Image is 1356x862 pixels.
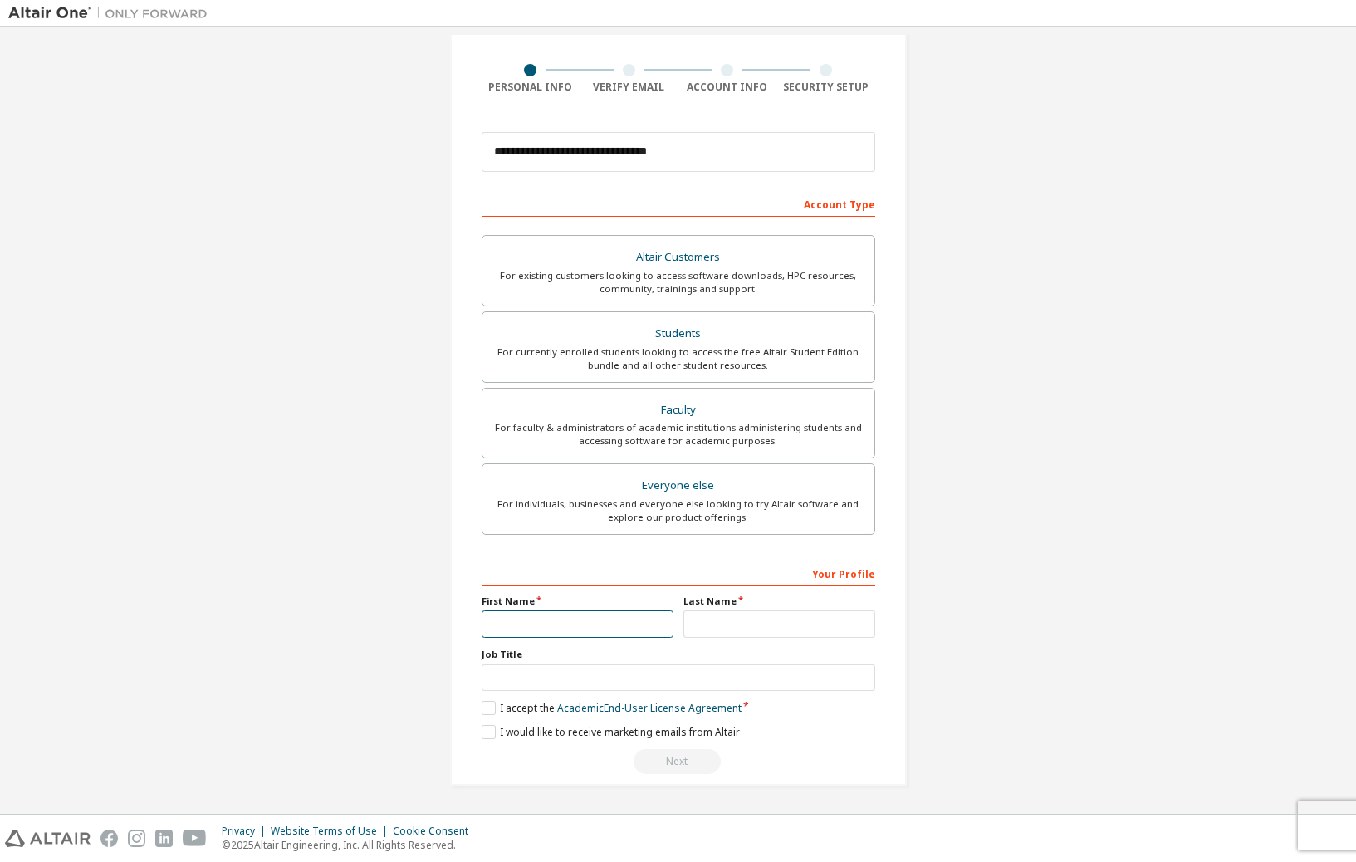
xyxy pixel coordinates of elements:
img: linkedin.svg [155,830,173,847]
img: youtube.svg [183,830,207,847]
img: facebook.svg [100,830,118,847]
div: Account Info [678,81,777,94]
div: Security Setup [776,81,875,94]
div: Privacy [222,825,271,838]
div: Altair Customers [492,246,864,269]
label: Last Name [683,595,875,608]
label: First Name [482,595,673,608]
div: Your Profile [482,560,875,586]
div: Everyone else [492,474,864,497]
div: Account Type [482,190,875,217]
div: For individuals, businesses and everyone else looking to try Altair software and explore our prod... [492,497,864,524]
div: Personal Info [482,81,580,94]
div: For faculty & administrators of academic institutions administering students and accessing softwa... [492,421,864,448]
div: Cookie Consent [393,825,478,838]
div: Read and acccept EULA to continue [482,749,875,774]
label: Job Title [482,648,875,661]
img: Altair One [8,5,216,22]
div: Website Terms of Use [271,825,393,838]
label: I would like to receive marketing emails from Altair [482,725,740,739]
a: Academic End-User License Agreement [557,701,742,715]
div: Verify Email [580,81,678,94]
div: Students [492,322,864,345]
img: altair_logo.svg [5,830,91,847]
div: For existing customers looking to access software downloads, HPC resources, community, trainings ... [492,269,864,296]
div: Faculty [492,399,864,422]
div: For currently enrolled students looking to access the free Altair Student Edition bundle and all ... [492,345,864,372]
p: © 2025 Altair Engineering, Inc. All Rights Reserved. [222,838,478,852]
img: instagram.svg [128,830,145,847]
label: I accept the [482,701,742,715]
